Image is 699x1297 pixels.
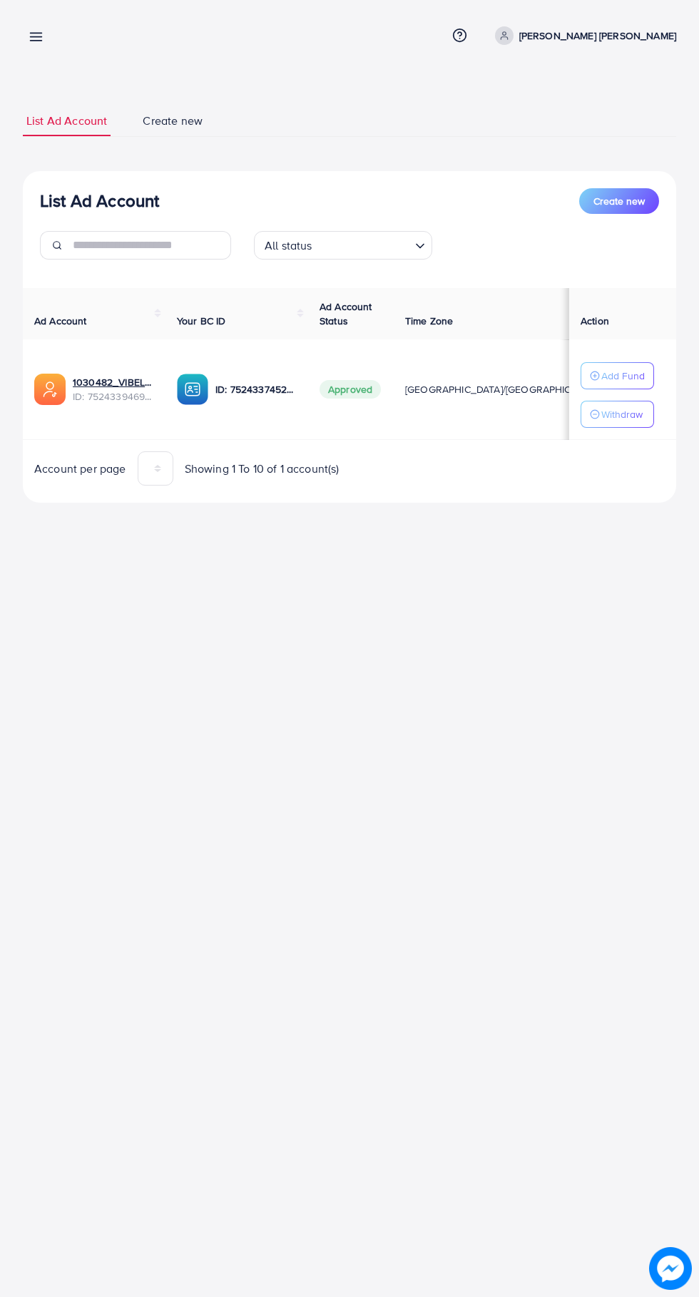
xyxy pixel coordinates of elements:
[34,314,87,328] span: Ad Account
[601,406,643,423] p: Withdraw
[317,232,409,256] input: Search for option
[581,362,654,389] button: Add Fund
[73,375,154,389] a: 1030482_VIBELLA_1751896853798
[73,389,154,404] span: ID: 7524339469630734343
[601,367,645,384] p: Add Fund
[593,194,645,208] span: Create new
[34,461,126,477] span: Account per page
[26,113,107,129] span: List Ad Account
[320,380,381,399] span: Approved
[649,1247,692,1290] img: image
[34,374,66,405] img: ic-ads-acc.e4c84228.svg
[185,461,340,477] span: Showing 1 To 10 of 1 account(s)
[73,375,154,404] div: <span class='underline'>1030482_VIBELLA_1751896853798</span></br>7524339469630734343
[405,382,603,396] span: [GEOGRAPHIC_DATA]/[GEOGRAPHIC_DATA]
[40,190,159,211] h3: List Ad Account
[177,374,208,405] img: ic-ba-acc.ded83a64.svg
[215,381,297,398] p: ID: 7524337452656443408
[254,231,432,260] div: Search for option
[581,401,654,428] button: Withdraw
[581,314,609,328] span: Action
[489,26,676,45] a: [PERSON_NAME] [PERSON_NAME]
[143,113,203,129] span: Create new
[320,299,372,328] span: Ad Account Status
[405,314,453,328] span: Time Zone
[262,235,315,256] span: All status
[519,27,676,44] p: [PERSON_NAME] [PERSON_NAME]
[177,314,226,328] span: Your BC ID
[579,188,659,214] button: Create new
